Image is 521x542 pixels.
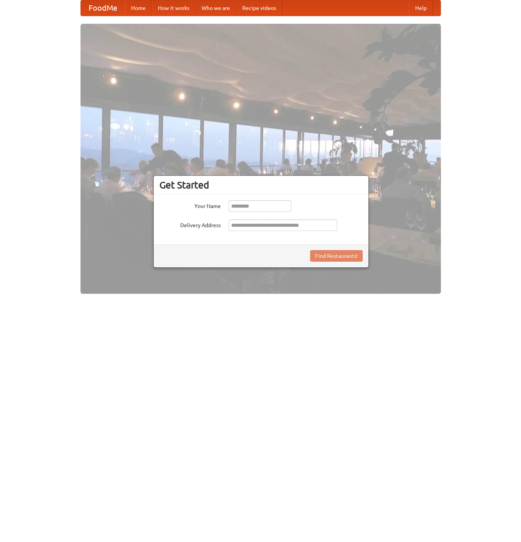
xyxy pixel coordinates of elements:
[152,0,196,16] a: How it works
[125,0,152,16] a: Home
[236,0,282,16] a: Recipe videos
[159,200,221,210] label: Your Name
[159,219,221,229] label: Delivery Address
[81,0,125,16] a: FoodMe
[196,0,236,16] a: Who we are
[310,250,363,262] button: Find Restaurants!
[409,0,433,16] a: Help
[159,179,363,191] h3: Get Started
